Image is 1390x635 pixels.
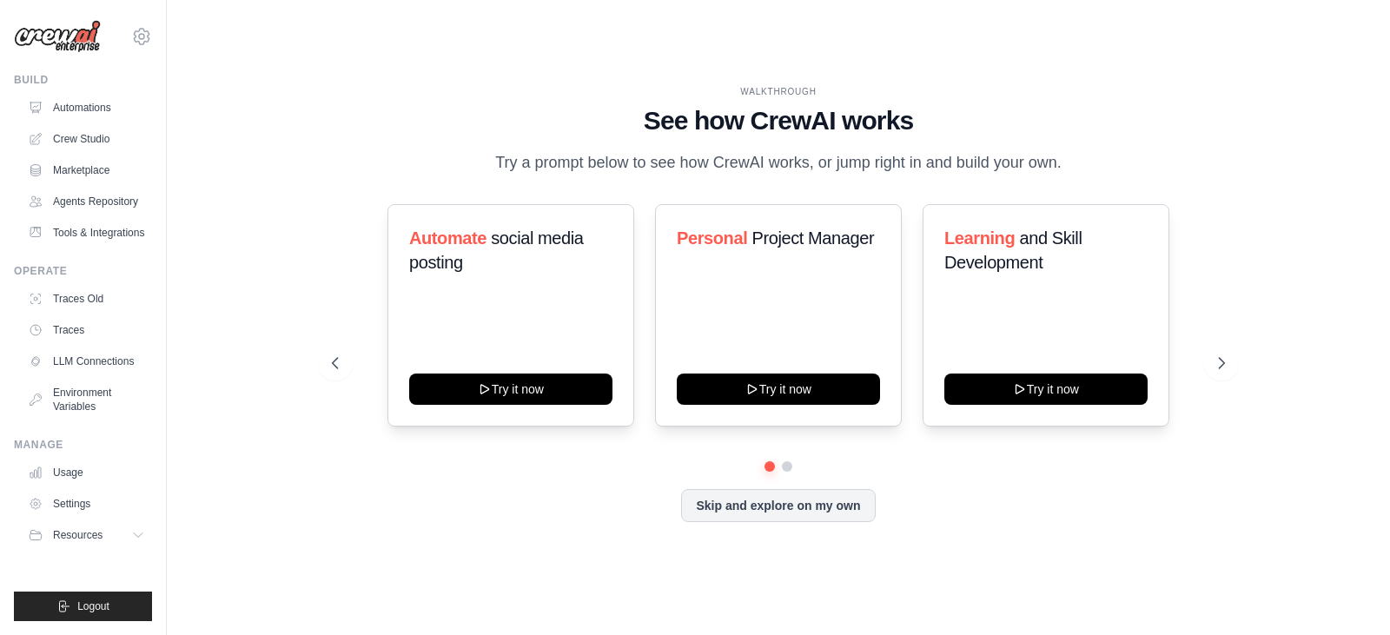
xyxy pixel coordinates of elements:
[21,459,152,486] a: Usage
[677,374,880,405] button: Try it now
[944,228,1015,248] span: Learning
[21,347,152,375] a: LLM Connections
[409,374,612,405] button: Try it now
[752,228,875,248] span: Project Manager
[21,316,152,344] a: Traces
[21,219,152,247] a: Tools & Integrations
[332,105,1224,136] h1: See how CrewAI works
[77,599,109,613] span: Logout
[21,125,152,153] a: Crew Studio
[53,528,103,542] span: Resources
[14,20,101,53] img: Logo
[21,379,152,420] a: Environment Variables
[21,156,152,184] a: Marketplace
[14,592,152,621] button: Logout
[14,73,152,87] div: Build
[14,264,152,278] div: Operate
[332,85,1224,98] div: WALKTHROUGH
[409,228,584,272] span: social media posting
[681,489,875,522] button: Skip and explore on my own
[409,228,486,248] span: Automate
[21,285,152,313] a: Traces Old
[21,490,152,518] a: Settings
[14,438,152,452] div: Manage
[944,228,1082,272] span: and Skill Development
[486,150,1070,175] p: Try a prompt below to see how CrewAI works, or jump right in and build your own.
[21,188,152,215] a: Agents Repository
[21,521,152,549] button: Resources
[677,228,747,248] span: Personal
[944,374,1148,405] button: Try it now
[21,94,152,122] a: Automations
